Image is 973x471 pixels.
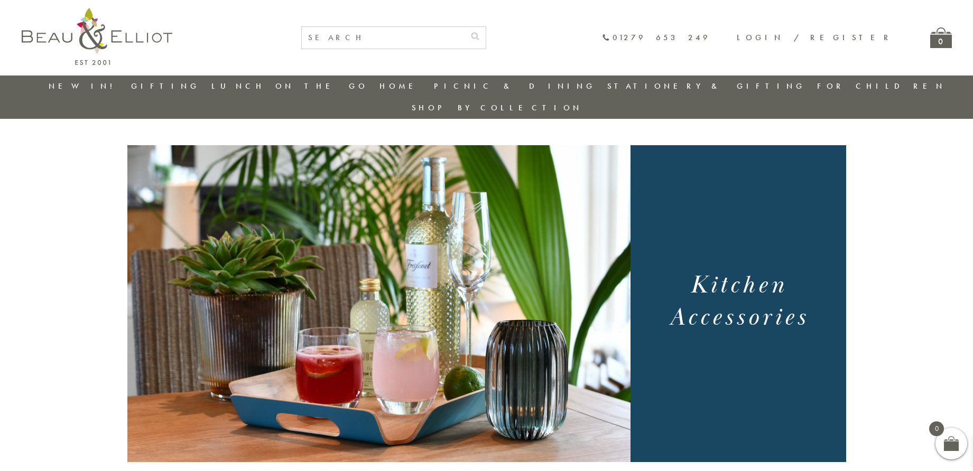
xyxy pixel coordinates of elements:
[434,81,596,91] a: Picnic & Dining
[817,81,946,91] a: For Children
[22,8,172,65] img: logo
[929,421,944,436] span: 0
[127,145,631,462] img: Large Willow Tray - by Beau and Elliot
[412,102,582,113] a: Shop by collection
[643,269,833,334] h1: Kitchen Accessories
[211,81,368,91] a: Lunch On The Go
[302,27,465,49] input: SEARCH
[379,81,422,91] a: Home
[737,32,893,43] a: Login / Register
[930,27,952,48] a: 0
[607,81,805,91] a: Stationery & Gifting
[602,33,710,42] a: 01279 653 249
[131,81,200,91] a: Gifting
[49,81,119,91] a: New in!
